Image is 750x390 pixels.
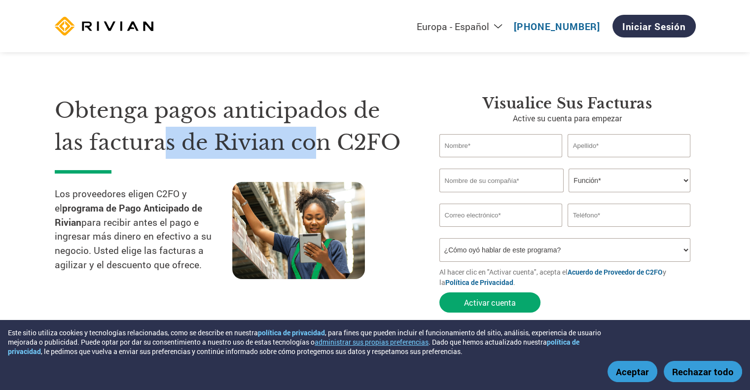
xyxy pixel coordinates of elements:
[8,328,614,356] div: Este sitio utiliza cookies y tecnologías relacionadas, como se describe en nuestra , para fines q...
[514,20,600,33] a: [PHONE_NUMBER]
[568,134,691,157] input: Apellido*
[55,95,410,158] h1: Obtenga pagos anticipados de las facturas de Rivian con C2FO
[55,202,202,228] strong: programa de Pago Anticipado de Rivian
[445,278,513,287] a: Política de Privacidad
[439,267,696,287] p: Al hacer clic en "Activar cuenta", acepta el y la .
[568,228,691,234] div: Inavlid Phone Number
[569,169,690,192] select: Title/Role
[55,187,232,272] p: Los proveedores eligen C2FO y el para recibir antes el pago e ingresar más dinero en efectivo a s...
[55,13,153,40] img: Rivian
[439,134,563,157] input: Nombre*
[439,228,563,234] div: Inavlid Email Address
[607,361,657,382] button: Aceptar
[664,361,742,382] button: Rechazar todo
[439,292,540,313] button: Activar cuenta
[612,15,696,37] a: Iniciar sesión
[439,112,696,124] p: Active su cuenta para empezar
[439,193,691,200] div: Invalid company name or company name is too long
[258,328,325,337] a: política de privacidad
[568,267,663,277] a: Acuerdo de Proveedor de C2FO
[439,204,563,227] input: Invalid Email format
[8,337,579,356] a: política de privacidad
[568,158,691,165] div: Invalid last name or last name is too long
[439,95,696,112] h3: Visualice sus facturas
[439,158,563,165] div: Invalid first name or first name is too long
[232,182,365,279] img: supply chain worker
[439,169,564,192] input: Nombre de su compañía*
[568,204,691,227] input: Teléfono*
[315,337,429,347] button: administrar sus propias preferencias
